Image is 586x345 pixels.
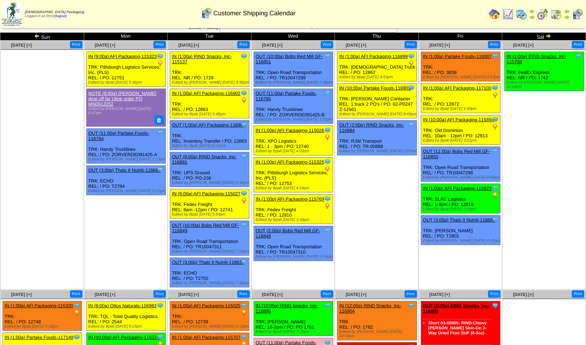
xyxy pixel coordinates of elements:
[262,292,283,297] span: [DATE] [+]
[423,117,494,122] a: IN (10:00a) AFI Packaging-115894
[324,302,331,309] img: Tooltip
[25,10,84,18] span: Logged in as Rrost
[418,33,502,41] td: Fri
[572,41,584,48] button: Print
[516,9,527,20] img: calendarprod.gif
[423,175,500,180] div: Edited by [PERSON_NAME] [DATE] 8:59pm
[489,9,500,20] img: home.gif
[240,190,248,197] img: Tooltip
[488,290,500,298] button: Print
[5,324,82,329] div: Edited by Bpali [DATE] 6:18pm
[172,303,240,308] a: IN (1:00a) AFI Packaging-115025
[492,302,499,309] img: Tooltip
[256,149,333,153] div: Edited by Bpali [DATE] 4:03pm
[337,121,417,155] div: TRK: RJW Transport REL: / PO: TR-00888
[572,290,584,298] button: Print
[153,41,166,48] button: Print
[178,292,199,297] a: [DATE] [+]
[172,112,249,116] div: Edited by Bpali [DATE] 5:48pm
[256,218,333,222] div: Edited by Bpali [DATE] 3:34pm
[213,10,295,17] span: Customer Shipping Calendar
[172,191,240,196] a: IN (8:00a) AFI Packaging-115027
[170,152,249,187] div: TRK: UPS Ground REL: / PO: PO-236
[423,107,500,111] div: Edited by Bpali [DATE] 4:49pm
[172,54,232,64] a: IN (1:00a) RIND Snacks, Inc-115137
[492,116,499,123] img: Tooltip
[172,249,249,254] div: Edited by [PERSON_NAME] [DATE] 7:53pm
[339,112,416,116] div: Edited by [PERSON_NAME] [DATE] 8:49pm
[157,166,164,173] img: Tooltip
[237,290,250,298] button: Print
[423,207,500,211] div: Edited by Bpali [DATE] 3:41pm
[11,43,32,48] a: [DATE] [+]
[95,292,115,297] span: [DATE] [+]
[492,216,499,223] img: Tooltip
[537,9,548,20] img: calendarblend.gif
[154,115,164,124] button: Delete Note
[408,84,415,91] img: Tooltip
[339,149,416,153] div: Edited by [PERSON_NAME] [DATE] 1:07pm
[88,168,161,173] a: OUT (3:00p) Thats It Nutriti-116665
[421,216,500,245] div: TRK: [PERSON_NAME] REL: / PO: T2801
[11,292,32,297] a: [DATE] [+]
[408,121,415,128] img: Tooltip
[172,335,240,340] a: IN (1:00a) AFI Packaging-115707
[73,334,80,341] img: Tooltip
[256,255,333,259] div: Edited by [PERSON_NAME] [DATE] 3:59pm
[337,52,417,81] div: TRK: [DEMOGRAPHIC_DATA] Truck REL: / PO: 12862
[488,41,500,48] button: Print
[95,43,115,48] span: [DATE] [+]
[546,33,551,39] img: arrowright.gif
[423,303,490,314] a: OUT (3:00p) RIND Snacks, Inc-116893
[423,75,500,79] div: Edited by [PERSON_NAME] [DATE] 8:37pm
[492,148,499,155] img: Tooltip
[240,153,248,160] img: Tooltip
[2,2,22,26] img: zoroco-logo-small.webp
[256,54,323,64] a: OUT (10:00a) Bobs Red Mill GF-116851
[73,302,80,309] img: Tooltip
[88,131,150,141] a: OUT (11:00a) Partake Foods-116784
[529,9,535,14] img: arrowleft.gif
[324,202,331,209] img: PO
[405,290,417,298] button: Print
[86,52,166,87] div: TRK: Pittsburgh Logistics Services, Inc. (PLS) REL: / PO: 12751
[201,7,212,19] img: calendarcustomer.gif
[88,80,166,85] div: Edited by Bpali [DATE] 5:36pm
[73,309,80,316] img: PO
[170,52,249,87] div: TRK: REL: NR / PO: 1729
[423,54,492,59] a: IN (1:00a) Partake Foods-116007
[324,227,331,234] img: Tooltip
[240,197,248,204] img: PO
[492,123,499,130] img: PO
[339,303,402,314] a: IN (12:00a) RIND Snacks, Inc-116904
[170,221,249,256] div: TRK: Open Road Transportation REL: / PO: TR10047311
[5,335,74,340] a: IN (1:00a) Partake Foods-117149
[337,301,417,340] div: TRK: REL: / PO: 1762
[324,134,331,141] img: PO
[172,260,244,265] a: OUT (3:00p) Thats It Nutriti-116638
[423,239,500,243] div: Edited by [PERSON_NAME] [DATE] 6:47pm
[421,147,500,182] div: TRK: Open Road Transportation REL: / PO: TR10047298
[564,9,570,14] img: arrowleft.gif
[88,335,159,340] a: IN (10:00a) AFI Packaging-115324
[513,43,533,48] a: [DATE] [+]
[240,53,248,60] img: Tooltip
[492,192,499,199] img: PO
[70,290,82,298] button: Print
[256,228,320,239] a: OUT (2:00p) Bobs Red Mill GF-116848
[321,41,333,48] button: Print
[254,126,333,155] div: TRK: XPO Logistics REL: 1 - 3pm / PO: 12740
[339,122,404,133] a: OUT (2:00p) RIND Snacks, Inc-116884
[256,91,317,101] a: OUT (11:00a) Partake Foods-116785
[256,159,324,165] a: IN (1:00p) AFI Packaging-115325
[170,301,249,331] div: TRK: REL: / PO: 12739
[346,292,366,297] a: [DATE] [+]
[5,303,73,308] a: IN (1:00a) AFI Packaging-115320
[172,223,239,233] a: OUT (10:00a) Bobs Red Mill GF-116849
[324,53,331,60] img: Tooltip
[513,292,533,297] span: [DATE] [+]
[423,138,500,143] div: Edited by Bpali [DATE] 3:51pm
[492,84,499,91] img: Tooltip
